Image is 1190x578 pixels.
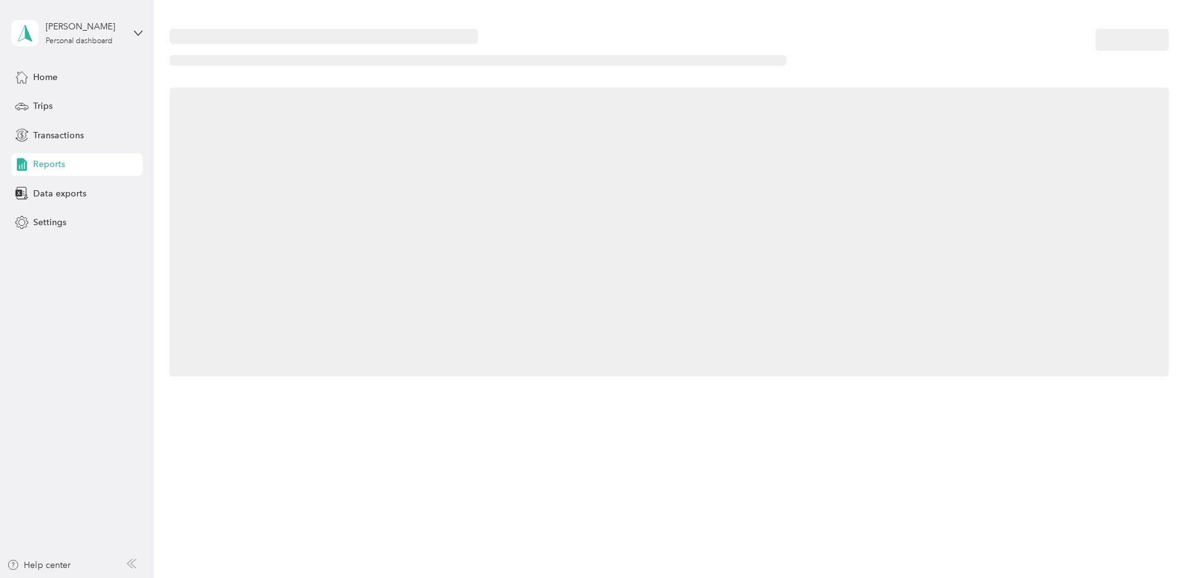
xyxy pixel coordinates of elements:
button: Help center [7,559,71,572]
span: Home [33,71,58,84]
span: Data exports [33,187,86,200]
span: Trips [33,99,53,113]
div: Personal dashboard [46,38,113,45]
span: Reports [33,158,65,171]
iframe: Everlance-gr Chat Button Frame [1120,508,1190,578]
span: Transactions [33,129,84,142]
span: Settings [33,216,66,229]
div: [PERSON_NAME] [46,20,124,33]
